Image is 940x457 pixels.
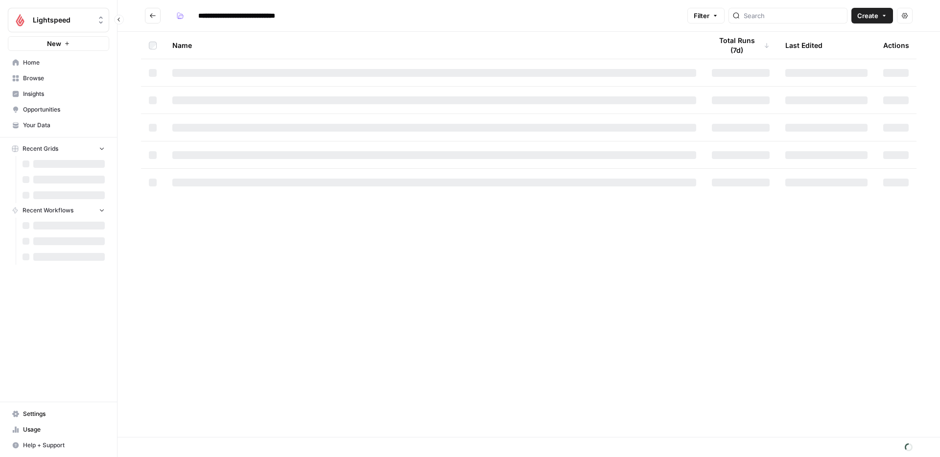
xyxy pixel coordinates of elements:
a: Usage [8,422,109,437]
span: Filter [694,11,709,21]
img: Lightspeed Logo [11,11,29,29]
a: Your Data [8,117,109,133]
span: Browse [23,74,105,83]
span: Lightspeed [33,15,92,25]
span: Home [23,58,105,67]
span: Your Data [23,121,105,130]
button: Workspace: Lightspeed [8,8,109,32]
span: Opportunities [23,105,105,114]
button: Recent Grids [8,141,109,156]
span: Settings [23,410,105,418]
span: Insights [23,90,105,98]
button: Help + Support [8,437,109,453]
div: Last Edited [785,32,822,59]
button: Go back [145,8,161,23]
button: Recent Workflows [8,203,109,218]
span: Recent Workflows [23,206,73,215]
button: Filter [687,8,725,23]
a: Insights [8,86,109,102]
span: Usage [23,425,105,434]
span: New [47,39,61,48]
a: Opportunities [8,102,109,117]
a: Home [8,55,109,70]
div: Total Runs (7d) [712,32,770,59]
span: Help + Support [23,441,105,450]
span: Create [857,11,878,21]
input: Search [744,11,843,21]
a: Browse [8,70,109,86]
span: Recent Grids [23,144,58,153]
button: Create [851,8,893,23]
button: New [8,36,109,51]
div: Name [172,32,696,59]
div: Actions [883,32,909,59]
a: Settings [8,406,109,422]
